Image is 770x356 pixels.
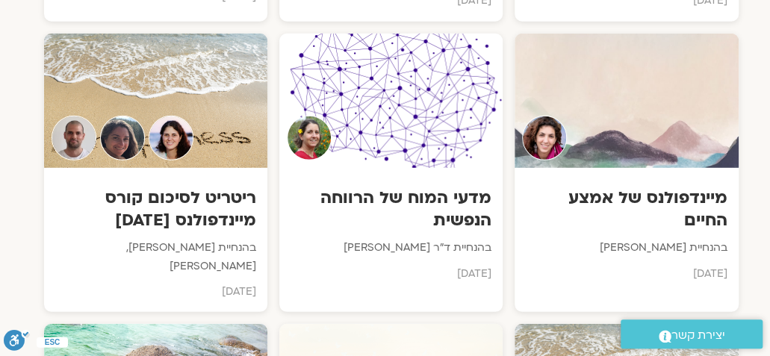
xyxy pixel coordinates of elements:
[279,34,503,312] a: Teacherמדעי המוח של הרווחה הנפשיתבהנחיית ד"ר [PERSON_NAME][DATE]
[149,116,193,160] img: Teacher
[44,34,267,312] a: TeacherTeacherTeacherריטריט לסיכום קורס מיינדפולנס [DATE]בהנחיית [PERSON_NAME], [PERSON_NAME][DATE]
[55,187,256,231] h3: ריטריט לסיכום קורס מיינדפולנס [DATE]
[526,265,727,283] p: [DATE]
[287,116,332,160] img: Teacher
[621,319,763,349] a: יצירת קשר
[526,187,727,231] h3: מיינדפולנס של אמצע החיים
[522,116,567,160] img: Teacher
[526,239,727,257] p: בהנחיית [PERSON_NAME]
[291,187,491,231] h3: מדעי המוח של הרווחה הנפשית
[55,283,256,301] p: [DATE]
[671,325,725,346] span: יצירת קשר
[52,116,96,160] img: Teacher
[100,116,145,160] img: Teacher
[55,239,256,275] p: בהנחיית [PERSON_NAME], [PERSON_NAME]
[291,239,491,257] p: בהנחיית ד"ר [PERSON_NAME]
[515,34,738,312] a: Teacherמיינדפולנס של אמצע החייםבהנחיית [PERSON_NAME][DATE]
[291,265,491,283] p: [DATE]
